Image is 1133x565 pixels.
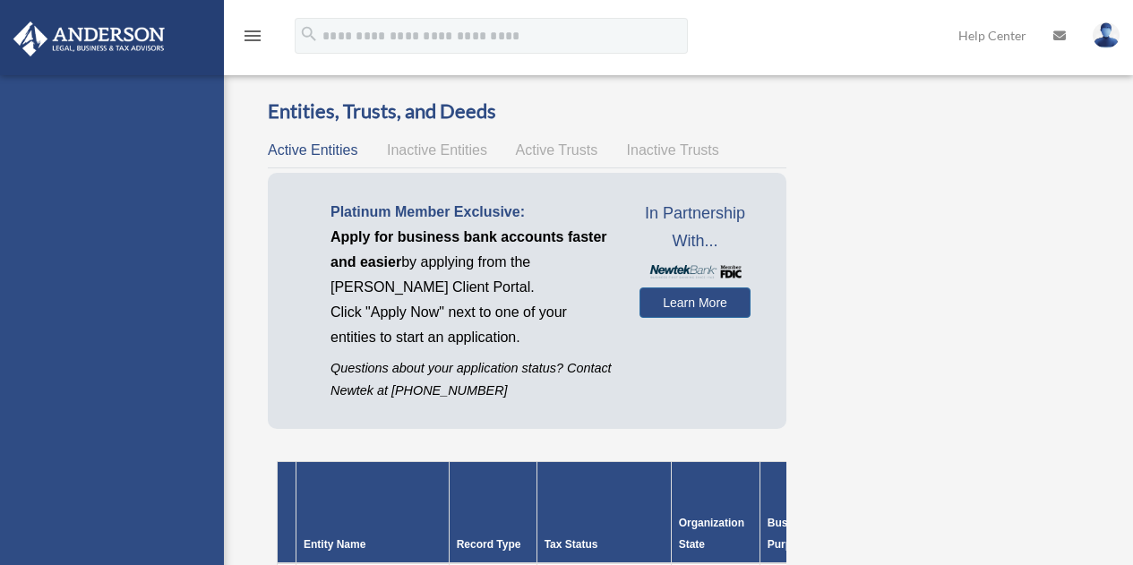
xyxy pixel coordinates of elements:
[8,21,170,56] img: Anderson Advisors Platinum Portal
[330,225,613,300] p: by applying from the [PERSON_NAME] Client Portal.
[330,357,613,402] p: Questions about your application status? Contact Newtek at [PHONE_NUMBER]
[330,300,613,350] p: Click "Apply Now" next to one of your entities to start an application.
[516,142,598,158] span: Active Trusts
[1093,22,1120,48] img: User Pic
[242,31,263,47] a: menu
[387,142,487,158] span: Inactive Entities
[330,200,613,225] p: Platinum Member Exclusive:
[627,142,719,158] span: Inactive Trusts
[671,462,760,564] th: Organization State
[639,287,750,318] a: Learn More
[536,462,671,564] th: Tax Status
[299,24,319,44] i: search
[760,462,852,564] th: Business Purpose
[268,142,357,158] span: Active Entities
[296,462,450,564] th: Entity Name
[449,462,536,564] th: Record Type
[648,265,741,278] img: NewtekBankLogoSM.png
[330,229,607,270] span: Apply for business bank accounts faster and easier
[242,25,263,47] i: menu
[639,200,750,256] span: In Partnership With...
[268,98,786,125] h3: Entities, Trusts, and Deeds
